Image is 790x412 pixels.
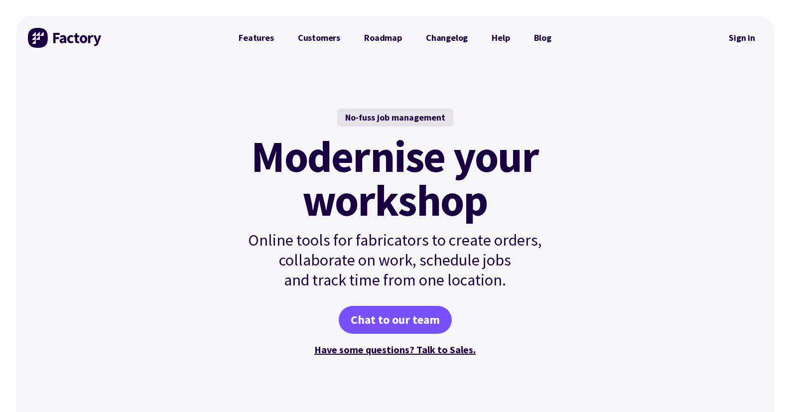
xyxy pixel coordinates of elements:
[722,26,762,49] nav: Secondary Navigation
[251,135,538,222] mark: Modernise your workshop
[28,28,103,48] img: Factory
[227,28,286,48] a: Features
[286,28,352,48] a: Customers
[352,28,414,48] a: Roadmap
[227,28,563,48] nav: Primary Navigation
[480,28,522,48] a: Help
[414,28,480,48] a: Changelog
[522,28,563,48] a: Blog
[722,26,762,49] a: Sign in
[339,306,452,334] a: Chat to our team
[337,109,453,127] div: No-fuss job management
[227,230,563,290] p: Online tools for fabricators to create orders, collaborate on work, schedule jobs and track time ...
[314,343,476,356] a: Have some questions? Talk to Sales.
